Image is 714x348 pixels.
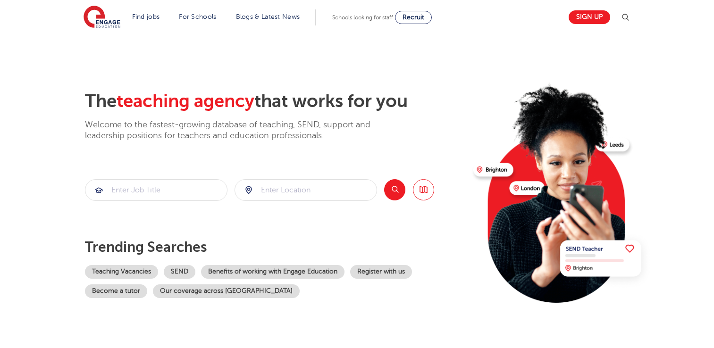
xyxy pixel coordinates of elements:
[350,265,412,279] a: Register with us
[332,14,393,21] span: Schools looking for staff
[85,180,227,200] input: Submit
[235,180,377,200] input: Submit
[384,179,405,200] button: Search
[85,265,158,279] a: Teaching Vacancies
[85,239,466,256] p: Trending searches
[201,265,344,279] a: Benefits of working with Engage Education
[179,13,216,20] a: For Schools
[84,6,120,29] img: Engage Education
[395,11,432,24] a: Recruit
[132,13,160,20] a: Find jobs
[153,284,300,298] a: Our coverage across [GEOGRAPHIC_DATA]
[236,13,300,20] a: Blogs & Latest News
[235,179,377,201] div: Submit
[117,91,254,111] span: teaching agency
[85,91,466,112] h2: The that works for you
[85,284,147,298] a: Become a tutor
[164,265,195,279] a: SEND
[85,179,227,201] div: Submit
[85,119,396,141] p: Welcome to the fastest-growing database of teaching, SEND, support and leadership positions for t...
[403,14,424,21] span: Recruit
[569,10,610,24] a: Sign up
